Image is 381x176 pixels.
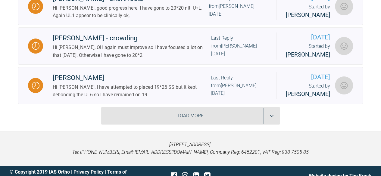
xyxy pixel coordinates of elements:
[211,74,266,97] div: Last Reply from [PERSON_NAME] [DATE]
[53,83,211,99] div: Hi [PERSON_NAME], I have attempted to placed 19*25 SS but it kept debonding the UL6 so I have rem...
[53,44,211,59] div: Hi [PERSON_NAME], OH again must improve so I have focused a lot on that [DATE]. Otherwise I have ...
[73,169,104,175] a: Privacy Policy
[286,82,330,99] div: Started by
[286,42,330,59] div: Started by
[53,73,211,83] div: [PERSON_NAME]
[10,141,371,156] p: [STREET_ADDRESS]. Tel: [PHONE_NUMBER], Email: [EMAIL_ADDRESS][DOMAIN_NAME], Company Reg: 6452201,...
[286,32,330,42] span: [DATE]
[53,33,211,44] div: [PERSON_NAME] - crowding
[286,72,330,82] span: [DATE]
[286,91,330,97] span: [PERSON_NAME]
[335,76,353,94] img: Eamon OReilly
[286,51,330,58] span: [PERSON_NAME]
[32,42,39,50] img: Waiting
[32,82,39,89] img: Waiting
[286,11,330,18] span: [PERSON_NAME]
[101,107,280,125] div: Load More
[32,3,39,10] img: Waiting
[18,27,363,65] a: Waiting[PERSON_NAME] - crowdingHi [PERSON_NAME], OH again must improve so I have focused a lot on...
[335,37,353,55] img: Eamon OReilly
[53,4,209,20] div: Hi [PERSON_NAME], good progress here. I have gone to 20*20 niti U+L. Again UL1 appear to be clini...
[18,67,363,104] a: Waiting[PERSON_NAME]Hi [PERSON_NAME], I have attempted to placed 19*25 SS but it kept debonding t...
[211,34,266,57] div: Last Reply from [PERSON_NAME] [DATE]
[286,3,330,20] div: Started by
